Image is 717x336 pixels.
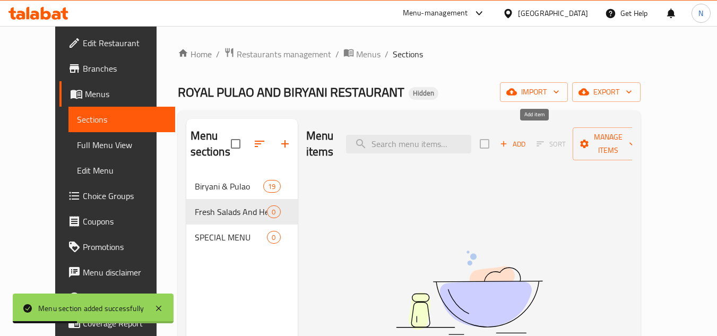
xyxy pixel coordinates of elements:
a: Full Menu View [68,132,175,158]
li: / [216,48,220,61]
div: Fresh Salads And Healthy Bowls0 [186,199,298,225]
span: Sections [393,48,423,61]
a: Menus [59,81,175,107]
h2: Menu sections [191,128,231,160]
span: 0 [267,232,280,243]
a: Menus [343,47,381,61]
nav: breadcrumb [178,47,641,61]
span: Edit Menu [77,164,167,177]
span: Choice Groups [83,189,167,202]
a: Coupons [59,209,175,234]
span: Coupons [83,215,167,228]
span: 19 [264,182,280,192]
a: Upsell [59,285,175,311]
span: Upsell [83,291,167,304]
a: Promotions [59,234,175,260]
a: Menu disclaimer [59,260,175,285]
span: Manage items [581,131,635,157]
div: Biryani & Pulao19 [186,174,298,199]
span: Coverage Report [83,317,167,330]
button: Add [496,136,530,152]
a: Edit Menu [68,158,175,183]
span: SPECIAL MENU [195,231,267,244]
span: Restaurants management [237,48,331,61]
span: import [508,85,559,99]
div: SPECIAL MENU0 [186,225,298,250]
div: Menu-management [403,7,468,20]
span: export [581,85,632,99]
span: Menus [356,48,381,61]
span: Fresh Salads And Healthy Bowls [195,205,267,218]
button: import [500,82,568,102]
li: / [385,48,388,61]
div: Menu section added successfully [38,303,144,314]
span: Menus [85,88,167,100]
span: Add [498,138,527,150]
span: Branches [83,62,167,75]
span: Select all sections [224,133,247,155]
a: Branches [59,56,175,81]
span: Hidden [409,89,438,98]
div: [GEOGRAPHIC_DATA] [518,7,588,19]
a: Edit Restaurant [59,30,175,56]
span: N [698,7,703,19]
span: Edit Restaurant [83,37,167,49]
span: Sort items [530,136,573,152]
a: Home [178,48,212,61]
button: Add section [272,131,298,157]
a: Restaurants management [224,47,331,61]
span: 0 [267,207,280,217]
span: Sections [77,113,167,126]
span: Full Menu View [77,139,167,151]
a: Choice Groups [59,183,175,209]
h2: Menu items [306,128,334,160]
span: Biryani & Pulao [195,180,264,193]
button: Manage items [573,127,644,160]
input: search [346,135,471,153]
span: ROYAL PULAO AND BIRYANI RESTAURANT [178,80,404,104]
span: Promotions [83,240,167,253]
nav: Menu sections [186,169,298,254]
div: items [267,205,280,218]
a: Coverage Report [59,311,175,336]
a: Sections [68,107,175,132]
button: export [572,82,641,102]
span: Menu disclaimer [83,266,167,279]
li: / [335,48,339,61]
